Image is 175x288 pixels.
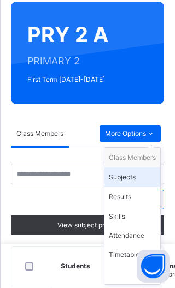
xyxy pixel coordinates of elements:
[109,211,156,222] div: Skills
[105,129,155,139] span: More Options
[16,129,63,139] span: Class Members
[109,231,156,241] div: Attendance
[109,191,156,202] div: Results
[137,250,170,283] button: Open asap
[109,249,156,260] div: Timetable
[27,53,137,68] span: PRIMARY 2
[57,220,118,230] span: View subject profile
[27,75,137,85] span: First Term [DATE]-[DATE]
[109,152,156,163] div: Class Members
[109,172,156,183] div: Subjects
